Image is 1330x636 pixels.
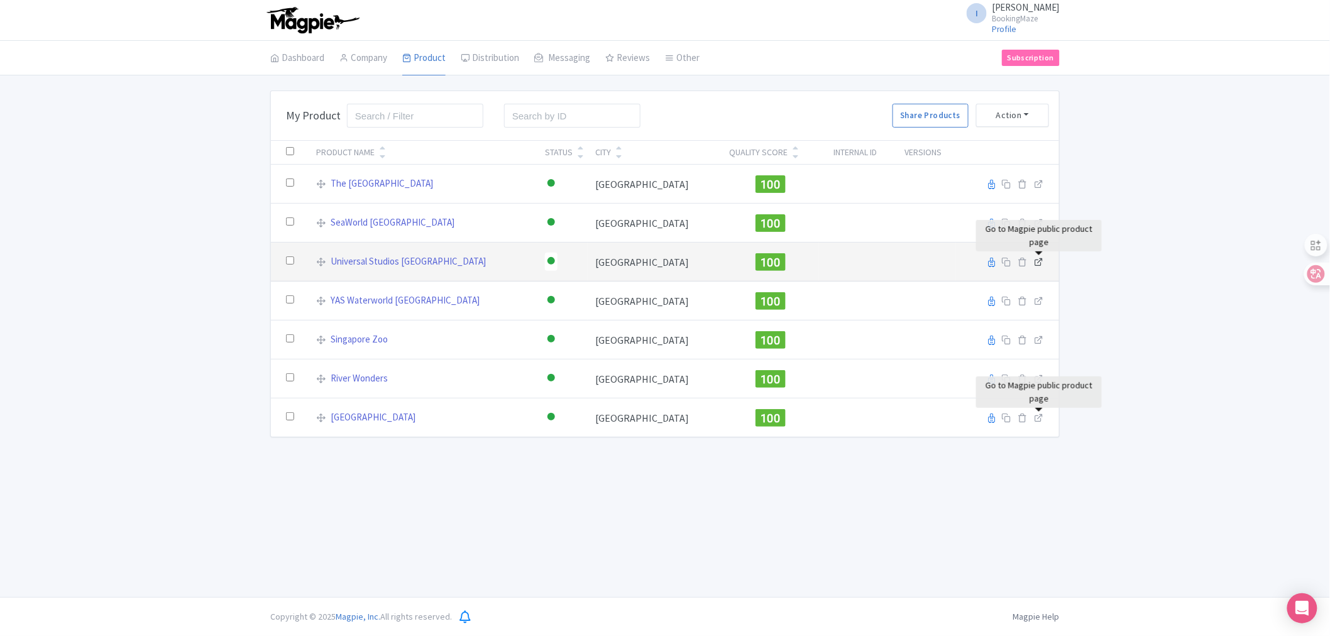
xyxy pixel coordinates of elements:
[992,23,1017,35] a: Profile
[1013,611,1060,622] a: Magpie Help
[545,253,558,271] div: Active
[402,41,446,76] a: Product
[992,1,1060,13] span: [PERSON_NAME]
[545,175,558,193] div: Active
[331,410,416,425] a: [GEOGRAPHIC_DATA]
[756,371,786,383] a: 100
[893,104,969,128] a: Share Products
[891,141,956,165] th: Versions
[339,41,387,76] a: Company
[756,293,786,305] a: 100
[504,104,640,128] input: Search by ID
[976,376,1102,408] div: Go to Magpie public product page
[819,141,891,165] th: Internal ID
[588,359,722,398] td: [GEOGRAPHIC_DATA]
[761,295,781,308] span: 100
[336,611,380,622] span: Magpie, Inc.
[976,104,1049,127] button: Action
[270,41,324,76] a: Dashboard
[756,215,786,228] a: 100
[588,204,722,243] td: [GEOGRAPHIC_DATA]
[1002,50,1060,66] a: Subscription
[588,165,722,204] td: [GEOGRAPHIC_DATA]
[331,177,434,191] a: The [GEOGRAPHIC_DATA]
[1287,593,1317,623] div: Open Intercom Messenger
[545,146,573,159] div: Status
[588,243,722,282] td: [GEOGRAPHIC_DATA]
[761,217,781,230] span: 100
[588,282,722,321] td: [GEOGRAPHIC_DATA]
[545,370,558,388] div: Active
[756,332,786,344] a: 100
[605,41,650,76] a: Reviews
[967,3,987,23] span: I
[756,254,786,266] a: 100
[976,220,1102,251] div: Go to Magpie public product page
[665,41,700,76] a: Other
[331,255,486,269] a: Universal Studios [GEOGRAPHIC_DATA]
[461,41,519,76] a: Distribution
[331,371,388,386] a: River Wonders
[545,292,558,310] div: Active
[545,331,558,349] div: Active
[331,293,480,308] a: YAS Waterworld [GEOGRAPHIC_DATA]
[595,146,611,159] div: City
[756,176,786,189] a: 100
[331,216,455,230] a: SeaWorld [GEOGRAPHIC_DATA]
[331,332,388,347] a: Singapore Zoo
[992,14,1060,23] small: BookingMaze
[756,410,786,422] a: 100
[761,178,781,191] span: 100
[347,104,483,128] input: Search / Filter
[317,146,375,159] div: Product Name
[545,408,558,427] div: Active
[761,334,781,347] span: 100
[264,6,361,34] img: logo-ab69f6fb50320c5b225c76a69d11143b.png
[761,373,781,386] span: 100
[730,146,788,159] div: Quality Score
[263,610,459,623] div: Copyright © 2025 All rights reserved.
[959,3,1060,23] a: I [PERSON_NAME] BookingMaze
[761,412,781,425] span: 100
[588,398,722,437] td: [GEOGRAPHIC_DATA]
[286,109,341,123] h3: My Product
[588,321,722,359] td: [GEOGRAPHIC_DATA]
[545,214,558,232] div: Active
[534,41,590,76] a: Messaging
[761,256,781,269] span: 100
